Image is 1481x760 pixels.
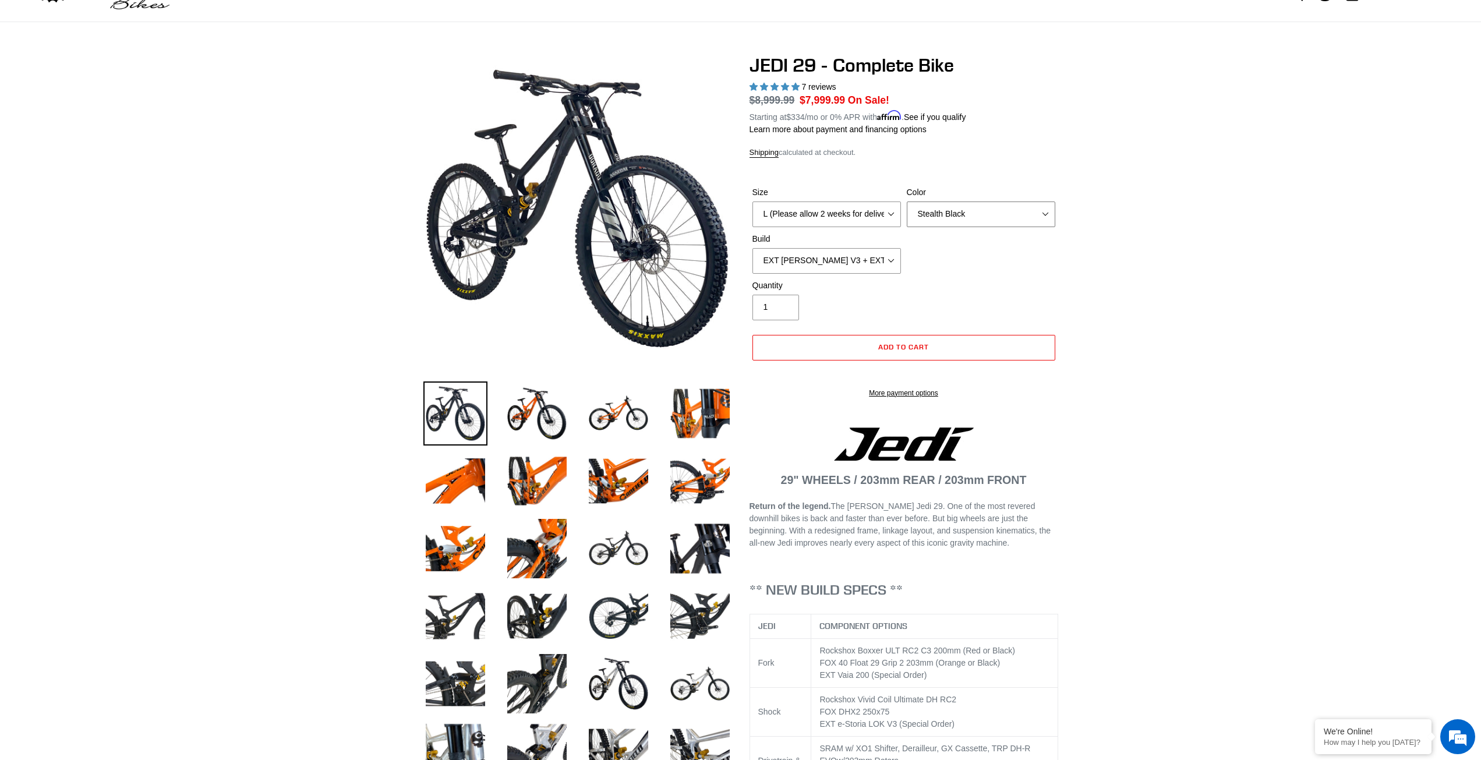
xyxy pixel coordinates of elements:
[423,517,487,581] img: Load image into Gallery viewer, JEDI 29 - Complete Bike
[878,342,929,351] span: Add to cart
[819,646,1015,655] span: Rockshox Boxxer ULT RC2 C3 200mm (Red or Black)
[423,652,487,716] img: Load image into Gallery viewer, JEDI 29 - Complete Bike
[423,381,487,446] img: Load image into Gallery viewer, JEDI 29 - Complete Bike
[1324,738,1423,747] p: How may I help you today?
[505,517,569,581] img: Load image into Gallery viewer, JEDI 29 - Complete Bike
[750,581,1058,598] h3: ** NEW BUILD SPECS **
[877,111,902,121] span: Affirm
[668,381,732,446] img: Load image into Gallery viewer, JEDI 29 - Complete Bike
[750,125,927,134] a: Learn more about payment and financing options
[907,186,1055,199] label: Color
[423,449,487,513] img: Load image into Gallery viewer, JEDI 29 - Complete Bike
[423,584,487,648] img: Load image into Gallery viewer, JEDI 29 - Complete Bike
[668,584,732,648] img: Load image into Gallery viewer, JEDI 29 - Complete Bike
[801,82,836,91] span: 7 reviews
[750,688,811,737] td: Shock
[800,94,845,106] span: $7,999.99
[750,94,795,106] s: $8,999.99
[586,517,651,581] img: Load image into Gallery viewer, JEDI 29 - Complete Bike
[752,233,901,245] label: Build
[752,335,1055,360] button: Add to cart
[786,112,804,122] span: $334
[586,449,651,513] img: Load image into Gallery viewer, JEDI 29 - Complete Bike
[752,186,901,199] label: Size
[834,427,974,461] img: Jedi Logo
[750,147,1058,158] div: calculated at checkout.
[819,719,955,729] span: EXT e-Storia LOK V3 (Special Order)
[819,707,889,716] span: FOX DHX2 250x75
[505,449,569,513] img: Load image into Gallery viewer, JEDI 29 - Complete Bike
[668,652,732,716] img: Load image into Gallery viewer, JEDI 29 - Complete Bike
[586,381,651,446] img: Load image into Gallery viewer, JEDI 29 - Complete Bike
[750,614,811,639] th: JEDI
[750,500,1058,549] p: The [PERSON_NAME] Jedi 29. One of the most revered downhill bikes is back and faster than ever be...
[750,54,1058,76] h1: JEDI 29 - Complete Bike
[811,614,1058,639] th: COMPONENT OPTIONS
[750,148,779,158] a: Shipping
[819,670,927,680] span: EXT Vaia 200 (Special Order)
[505,652,569,716] img: Load image into Gallery viewer, JEDI 29 - Complete Bike
[819,658,1000,667] span: FOX 40 Float 29 Grip 2 203mm (Orange or Black)
[819,695,956,704] span: Rockshox Vivid Coil Ultimate DH RC2
[668,449,732,513] img: Load image into Gallery viewer, JEDI 29 - Complete Bike
[752,280,901,292] label: Quantity
[750,639,811,688] td: Fork
[505,381,569,446] img: Load image into Gallery viewer, JEDI 29 - Complete Bike
[1324,727,1423,736] div: We're Online!
[586,652,651,716] img: Load image into Gallery viewer, JEDI 29 - Complete Bike
[904,112,966,122] a: See if you qualify - Learn more about Affirm Financing (opens in modal)
[505,584,569,648] img: Load image into Gallery viewer, JEDI 29 - Complete Bike
[750,108,966,123] p: Starting at /mo or 0% APR with .
[586,584,651,648] img: Load image into Gallery viewer, JEDI 29 - Complete Bike
[848,93,889,108] span: On Sale!
[750,82,802,91] span: 5.00 stars
[781,473,1027,486] strong: 29" WHEELS / 203mm REAR / 203mm FRONT
[752,388,1055,398] a: More payment options
[668,517,732,581] img: Load image into Gallery viewer, JEDI 29 - Complete Bike
[750,501,831,511] strong: Return of the legend.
